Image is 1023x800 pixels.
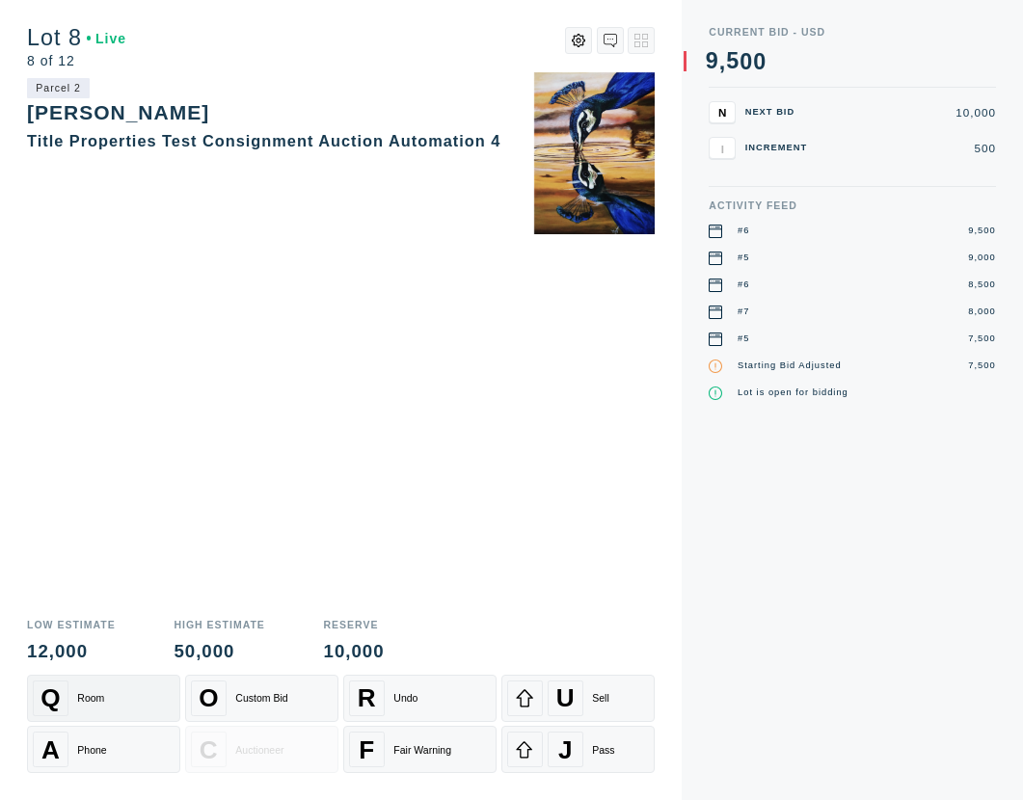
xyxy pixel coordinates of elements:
[393,692,417,704] div: Undo
[27,27,126,49] div: Lot 8
[969,333,996,346] div: 7,500
[740,51,753,73] div: 0
[745,108,813,117] div: Next Bid
[558,734,573,764] span: J
[40,683,60,713] span: Q
[324,620,385,630] div: Reserve
[235,744,283,756] div: Auctioneer
[501,675,655,722] button: USell
[709,137,736,159] button: I
[343,675,497,722] button: RUndo
[738,360,842,373] div: Starting Bid Adjusted
[358,683,376,713] span: R
[501,726,655,773] button: JPass
[41,734,60,764] span: A
[199,683,218,713] span: O
[718,106,726,119] span: N
[706,50,719,72] div: 9
[709,27,996,38] div: Current Bid - USD
[726,50,740,72] div: 5
[27,78,90,98] div: Parcel 2
[719,51,726,276] div: ,
[821,107,996,119] div: 10,000
[709,101,736,123] button: N
[185,675,338,722] button: OCustom Bid
[556,683,575,713] span: U
[235,692,287,704] div: Custom Bid
[738,333,749,346] div: #5
[185,726,338,773] button: CAuctioneer
[27,726,180,773] button: APhone
[738,225,749,238] div: #6
[721,142,724,154] span: I
[27,643,116,661] div: 12,000
[745,144,813,152] div: Increment
[738,279,749,292] div: #6
[969,279,996,292] div: 8,500
[709,200,996,211] div: Activity Feed
[753,51,767,73] div: 0
[77,744,106,756] div: Phone
[359,734,374,764] span: F
[87,32,127,45] div: Live
[324,643,385,661] div: 10,000
[738,387,848,400] div: Lot is open for bidding
[77,692,104,704] div: Room
[738,252,749,265] div: #5
[27,54,126,67] div: 8 of 12
[969,360,996,373] div: 7,500
[969,306,996,319] div: 8,000
[821,143,996,154] div: 500
[592,744,614,756] div: Pass
[969,252,996,265] div: 9,000
[27,675,180,722] button: QRoom
[174,620,264,630] div: High Estimate
[393,744,451,756] div: Fair Warning
[592,692,609,704] div: Sell
[27,132,500,149] div: Title Properties Test Consignment Auction Automation 4
[200,734,218,764] span: C
[726,73,740,95] div: 6
[738,306,749,319] div: #7
[343,726,497,773] button: FFair Warning
[27,620,116,630] div: Low Estimate
[27,101,209,123] div: [PERSON_NAME]
[969,225,996,238] div: 9,500
[174,643,264,661] div: 50,000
